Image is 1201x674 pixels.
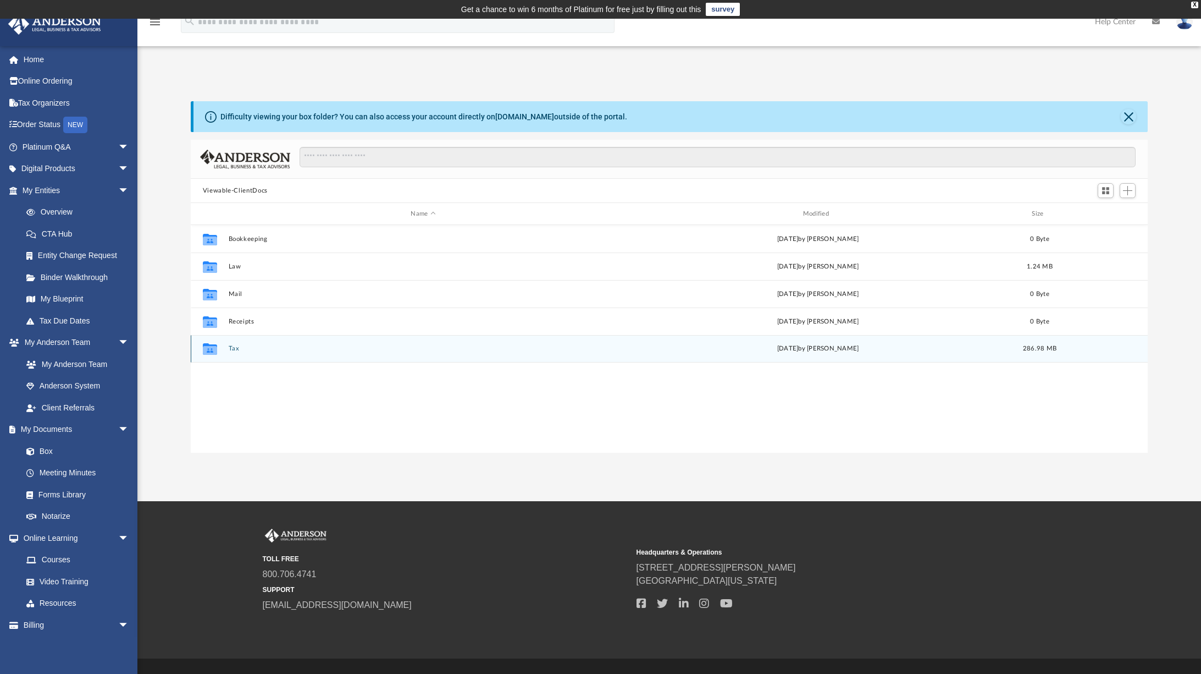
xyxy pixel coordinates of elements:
[1098,183,1114,199] button: Switch to Grid View
[118,179,140,202] span: arrow_drop_down
[228,235,618,243] button: Bookkeeping
[8,419,140,441] a: My Documentsarrow_drop_down
[15,310,146,332] a: Tax Due Dates
[15,593,140,615] a: Resources
[5,13,104,35] img: Anderson Advisors Platinum Portal
[495,112,554,121] a: [DOMAIN_NAME]
[148,21,162,29] a: menu
[228,263,618,270] button: Law
[263,600,412,610] a: [EMAIL_ADDRESS][DOMAIN_NAME]
[1066,209,1143,219] div: id
[148,15,162,29] i: menu
[15,288,140,310] a: My Blueprint
[263,554,629,564] small: TOLL FREE
[15,462,140,484] a: Meeting Minutes
[1120,183,1136,199] button: Add
[1023,346,1056,352] span: 286.98 MB
[15,353,135,375] a: My Anderson Team
[623,234,1012,244] div: [DATE] by [PERSON_NAME]
[1030,319,1049,325] span: 0 Byte
[15,223,146,245] a: CTA Hub
[8,158,146,180] a: Digital Productsarrow_drop_down
[300,147,1136,168] input: Search files and folders
[15,440,135,462] a: Box
[623,262,1012,272] div: [DATE] by [PERSON_NAME]
[63,117,87,133] div: NEW
[118,614,140,637] span: arrow_drop_down
[623,209,1013,219] div: Modified
[8,48,146,70] a: Home
[1030,236,1049,242] span: 0 Byte
[228,318,618,325] button: Receipts
[637,563,796,572] a: [STREET_ADDRESS][PERSON_NAME]
[623,344,1012,354] div: [DATE] by [PERSON_NAME]
[8,136,146,158] a: Platinum Q&Aarrow_drop_down
[8,92,146,114] a: Tax Organizers
[263,529,329,543] img: Anderson Advisors Platinum Portal
[15,506,140,528] a: Notarize
[220,111,627,123] div: Difficulty viewing your box folder? You can also access your account directly on outside of the p...
[1030,291,1049,297] span: 0 Byte
[118,158,140,180] span: arrow_drop_down
[8,70,146,92] a: Online Ordering
[623,317,1012,327] div: [DATE] by [PERSON_NAME]
[15,266,146,288] a: Binder Walkthrough
[461,3,701,16] div: Get a chance to win 6 months of Platinum for free just by filling out this
[118,136,140,158] span: arrow_drop_down
[228,291,618,298] button: Mail
[228,345,618,352] button: Tax
[1017,209,1061,219] div: Size
[228,209,618,219] div: Name
[8,114,146,136] a: Order StatusNEW
[15,245,146,267] a: Entity Change Request
[8,179,146,201] a: My Entitiesarrow_drop_down
[118,527,140,550] span: arrow_drop_down
[196,209,223,219] div: id
[706,3,740,16] a: survey
[8,636,146,658] a: Events Calendar
[1121,109,1136,124] button: Close
[1191,2,1198,8] div: close
[203,186,268,196] button: Viewable-ClientDocs
[263,585,629,595] small: SUPPORT
[15,201,146,223] a: Overview
[637,576,777,585] a: [GEOGRAPHIC_DATA][US_STATE]
[15,549,140,571] a: Courses
[15,571,135,593] a: Video Training
[118,419,140,441] span: arrow_drop_down
[15,397,140,419] a: Client Referrals
[8,527,140,549] a: Online Learningarrow_drop_down
[184,15,196,27] i: search
[15,484,135,506] a: Forms Library
[118,332,140,354] span: arrow_drop_down
[637,547,1003,557] small: Headquarters & Operations
[263,569,317,579] a: 800.706.4741
[1027,264,1053,270] span: 1.24 MB
[191,225,1148,453] div: grid
[623,289,1012,299] div: [DATE] by [PERSON_NAME]
[8,332,140,354] a: My Anderson Teamarrow_drop_down
[8,614,146,636] a: Billingarrow_drop_down
[1176,14,1193,30] img: User Pic
[15,375,140,397] a: Anderson System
